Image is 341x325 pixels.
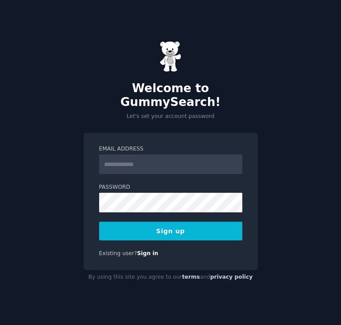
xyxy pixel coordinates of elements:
label: Email Address [99,145,242,153]
button: Sign up [99,222,242,240]
a: terms [182,274,200,280]
a: Sign in [137,250,158,256]
label: Password [99,183,242,191]
span: Existing user? [99,250,137,256]
p: Let's set your account password [84,113,258,121]
h2: Welcome to GummySearch! [84,81,258,110]
div: By using this site you agree to our and [84,270,258,284]
a: privacy policy [210,274,253,280]
img: Gummy Bear [160,41,182,72]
